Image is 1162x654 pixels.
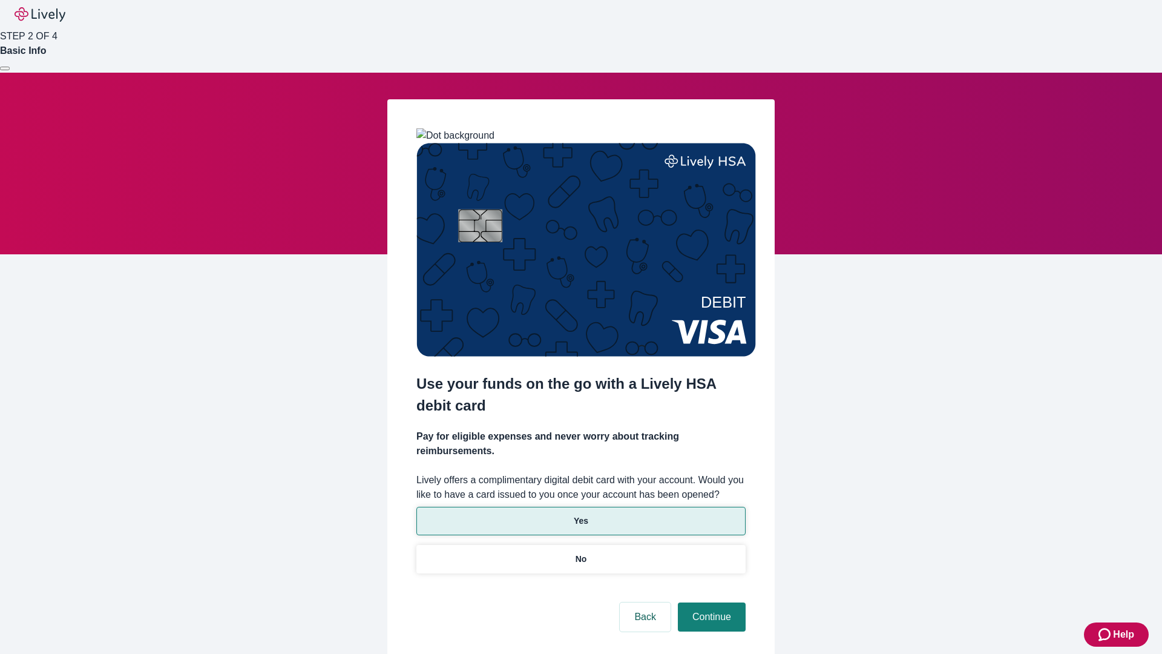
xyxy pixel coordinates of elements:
[620,603,671,632] button: Back
[1113,627,1134,642] span: Help
[574,515,588,527] p: Yes
[15,7,65,22] img: Lively
[416,373,746,417] h2: Use your funds on the go with a Lively HSA debit card
[416,128,494,143] img: Dot background
[1084,623,1149,647] button: Zendesk support iconHelp
[416,545,746,573] button: No
[416,507,746,535] button: Yes
[416,473,746,502] label: Lively offers a complimentary digital debit card with your account. Would you like to have a card...
[576,553,587,566] p: No
[416,143,756,357] img: Debit card
[416,429,746,458] h4: Pay for eligible expenses and never worry about tracking reimbursements.
[678,603,746,632] button: Continue
[1098,627,1113,642] svg: Zendesk support icon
